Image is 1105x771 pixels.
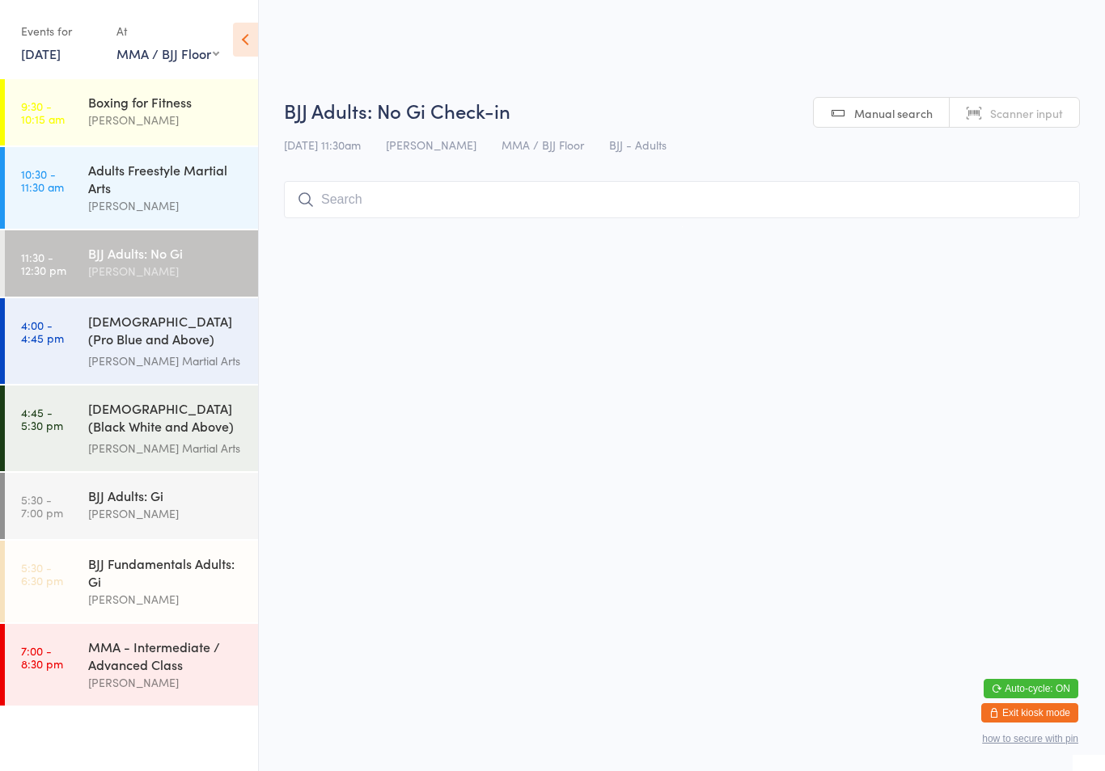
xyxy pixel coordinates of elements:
span: [PERSON_NAME] [386,137,476,153]
div: Events for [21,18,100,44]
div: [PERSON_NAME] [88,504,244,523]
div: Boxing for Fitness [88,93,244,111]
time: 4:45 - 5:30 pm [21,406,63,432]
a: 5:30 -6:30 pmBJJ Fundamentals Adults: Gi[PERSON_NAME] [5,541,258,622]
div: MMA - Intermediate / Advanced Class [88,638,244,673]
a: 10:30 -11:30 amAdults Freestyle Martial Arts[PERSON_NAME] [5,147,258,229]
div: [PERSON_NAME] [88,673,244,692]
div: [PERSON_NAME] Martial Arts [88,352,244,370]
time: 11:30 - 12:30 pm [21,251,66,276]
span: [DATE] 11:30am [284,137,361,153]
button: Exit kiosk mode [981,703,1078,723]
div: [PERSON_NAME] [88,111,244,129]
div: [PERSON_NAME] [88,196,244,215]
span: BJJ - Adults [609,137,667,153]
span: Scanner input [990,105,1063,121]
div: [PERSON_NAME] [88,590,244,609]
button: how to secure with pin [982,733,1078,744]
div: Adults Freestyle Martial Arts [88,161,244,196]
span: Manual search [854,105,933,121]
div: MMA / BJJ Floor [116,44,219,62]
time: 5:30 - 6:30 pm [21,561,63,587]
a: 4:45 -5:30 pm[DEMOGRAPHIC_DATA] (Black White and Above) Freestyle Martial ...[PERSON_NAME] Martia... [5,385,258,471]
div: BJJ Fundamentals Adults: Gi [88,554,244,590]
div: [DEMOGRAPHIC_DATA] (Pro Blue and Above) Freestyle Martial Arts [88,312,244,352]
a: 7:00 -8:30 pmMMA - Intermediate / Advanced Class[PERSON_NAME] [5,624,258,706]
div: [PERSON_NAME] Martial Arts [88,439,244,457]
time: 9:30 - 10:15 am [21,99,65,125]
a: 4:00 -4:45 pm[DEMOGRAPHIC_DATA] (Pro Blue and Above) Freestyle Martial Arts[PERSON_NAME] Martial ... [5,298,258,384]
div: At [116,18,219,44]
div: [DEMOGRAPHIC_DATA] (Black White and Above) Freestyle Martial ... [88,399,244,439]
time: 5:30 - 7:00 pm [21,493,63,519]
div: [PERSON_NAME] [88,262,244,280]
a: [DATE] [21,44,61,62]
time: 7:00 - 8:30 pm [21,644,63,670]
time: 4:00 - 4:45 pm [21,318,64,344]
time: 10:30 - 11:30 am [21,167,64,193]
div: BJJ Adults: Gi [88,487,244,504]
a: 9:30 -10:15 amBoxing for Fitness[PERSON_NAME] [5,79,258,145]
input: Search [284,181,1080,218]
div: BJJ Adults: No Gi [88,244,244,262]
button: Auto-cycle: ON [984,679,1078,698]
a: 5:30 -7:00 pmBJJ Adults: Gi[PERSON_NAME] [5,473,258,539]
h2: BJJ Adults: No Gi Check-in [284,97,1080,124]
a: 11:30 -12:30 pmBJJ Adults: No Gi[PERSON_NAME] [5,230,258,297]
span: MMA / BJJ Floor [502,137,584,153]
